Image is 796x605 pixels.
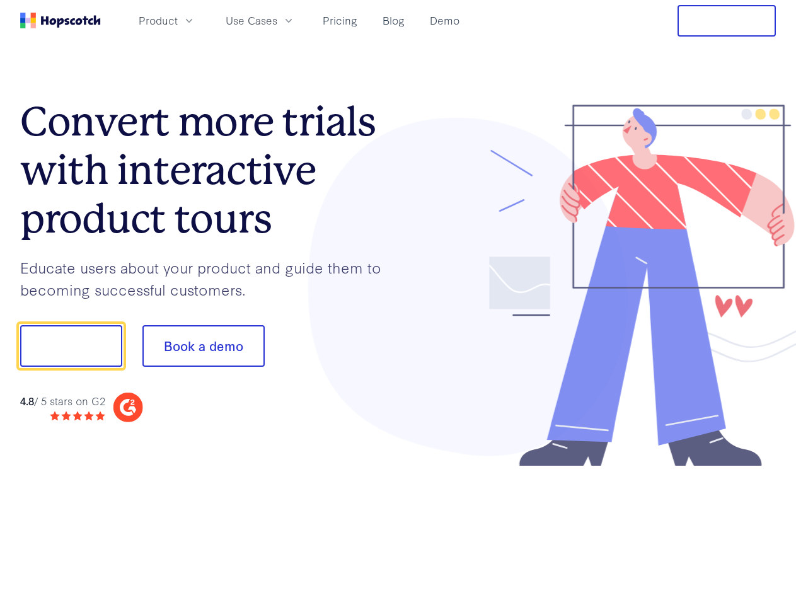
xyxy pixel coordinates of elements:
[318,10,362,31] a: Pricing
[20,13,101,28] a: Home
[425,10,464,31] a: Demo
[139,13,178,28] span: Product
[378,10,410,31] a: Blog
[20,256,398,300] p: Educate users about your product and guide them to becoming successful customers.
[20,98,398,243] h1: Convert more trials with interactive product tours
[131,10,203,31] button: Product
[20,393,34,408] strong: 4.8
[226,13,277,28] span: Use Cases
[20,325,122,367] button: Show me!
[142,325,265,367] button: Book a demo
[20,393,105,409] div: / 5 stars on G2
[678,5,776,37] button: Free Trial
[218,10,303,31] button: Use Cases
